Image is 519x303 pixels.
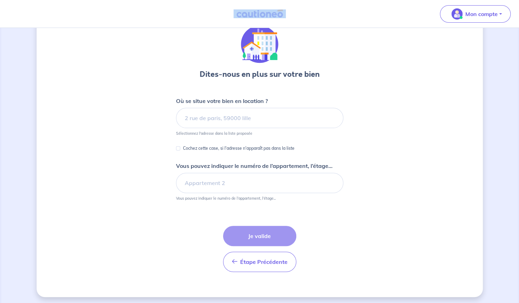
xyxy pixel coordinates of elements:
[176,97,268,105] p: Où se situe votre bien en location ?
[223,252,296,272] button: Étape Précédente
[176,131,252,136] p: Sélectionnez l'adresse dans la liste proposée
[176,173,343,193] input: Appartement 2
[176,108,343,128] input: 2 rue de paris, 59000 lille
[440,5,511,23] button: illu_account_valid_menu.svgMon compte
[200,69,320,80] h3: Dites-nous en plus sur votre bien
[234,9,286,18] img: Cautioneo
[176,162,333,170] p: Vous pouvez indiquer le numéro de l’appartement, l’étage...
[183,144,295,153] p: Cochez cette case, si l'adresse n'apparaît pas dans la liste
[465,10,498,18] p: Mon compte
[241,25,278,63] img: illu_houses.svg
[451,8,463,20] img: illu_account_valid_menu.svg
[176,196,276,201] p: Vous pouvez indiquer le numéro de l’appartement, l’étage...
[240,258,288,265] span: Étape Précédente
